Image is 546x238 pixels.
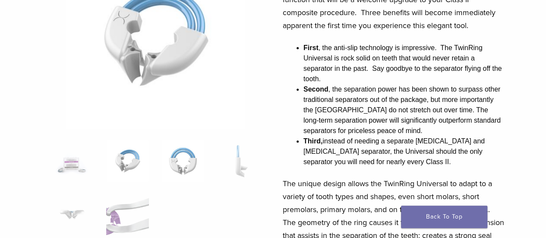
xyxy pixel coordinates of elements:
img: TwinRing Universal - Image 2 [106,140,148,182]
img: TwinRing Universal - Image 6 [106,194,148,236]
img: TwinRing Universal - Image 4 [217,140,259,182]
img: 208042.2-324x324.png [51,140,93,182]
li: instead of needing a separate [MEDICAL_DATA] and [MEDICAL_DATA] separator, the Universal should t... [303,136,505,167]
li: , the separation power has been shown to surpass other traditional separators out of the package,... [303,84,505,136]
strong: Second [303,86,328,93]
a: Back To Top [401,206,487,228]
strong: Third, [303,137,322,145]
img: TwinRing Universal - Image 5 [51,194,93,236]
strong: First [303,44,319,51]
img: TwinRing Universal - Image 3 [162,140,204,182]
li: , the anti-slip technology is impressive. The TwinRing Universal is rock solid on teeth that woul... [303,43,505,84]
